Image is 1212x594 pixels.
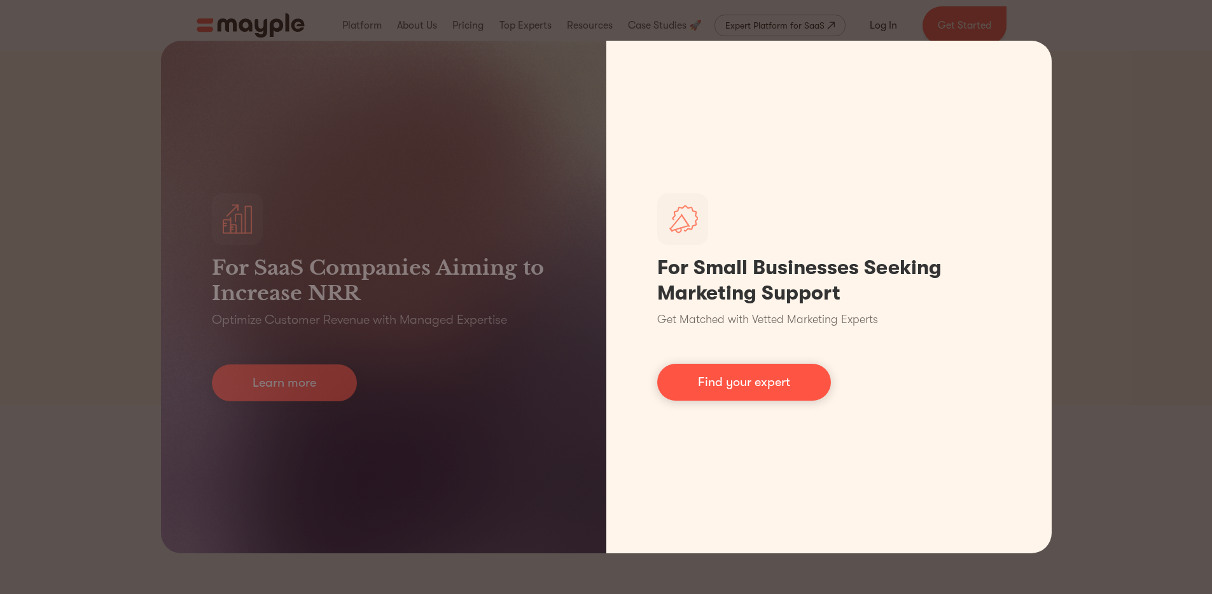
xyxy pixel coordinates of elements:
[657,255,1001,306] h1: For Small Businesses Seeking Marketing Support
[657,364,831,401] a: Find your expert
[212,311,507,329] p: Optimize Customer Revenue with Managed Expertise
[657,311,878,328] p: Get Matched with Vetted Marketing Experts
[212,255,555,306] h3: For SaaS Companies Aiming to Increase NRR
[212,364,357,401] a: Learn more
